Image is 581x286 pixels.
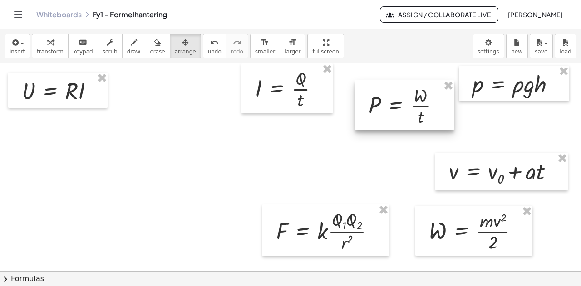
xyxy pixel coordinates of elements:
[307,34,344,58] button: fullscreen
[312,48,339,55] span: fullscreen
[560,48,571,55] span: load
[380,6,498,23] button: Assign / Collaborate Live
[255,48,275,55] span: smaller
[98,34,123,58] button: scrub
[210,37,219,48] i: undo
[36,10,82,19] a: Whiteboards
[145,34,170,58] button: erase
[261,37,269,48] i: format_size
[507,10,563,19] span: [PERSON_NAME]
[231,48,243,55] span: redo
[555,34,576,58] button: load
[5,34,30,58] button: insert
[170,34,201,58] button: arrange
[530,34,553,58] button: save
[68,34,98,58] button: keyboardkeypad
[150,48,165,55] span: erase
[226,34,248,58] button: redoredo
[535,48,547,55] span: save
[37,48,64,55] span: transform
[203,34,226,58] button: undoundo
[288,37,297,48] i: format_size
[478,48,499,55] span: settings
[103,48,118,55] span: scrub
[388,10,491,19] span: Assign / Collaborate Live
[122,34,146,58] button: draw
[208,48,222,55] span: undo
[175,48,196,55] span: arrange
[511,48,522,55] span: new
[10,48,25,55] span: insert
[473,34,504,58] button: settings
[285,48,300,55] span: larger
[127,48,141,55] span: draw
[79,37,87,48] i: keyboard
[233,37,241,48] i: redo
[500,6,570,23] button: [PERSON_NAME]
[250,34,280,58] button: format_sizesmaller
[280,34,305,58] button: format_sizelarger
[73,48,93,55] span: keypad
[11,7,25,22] button: Toggle navigation
[32,34,69,58] button: transform
[506,34,528,58] button: new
